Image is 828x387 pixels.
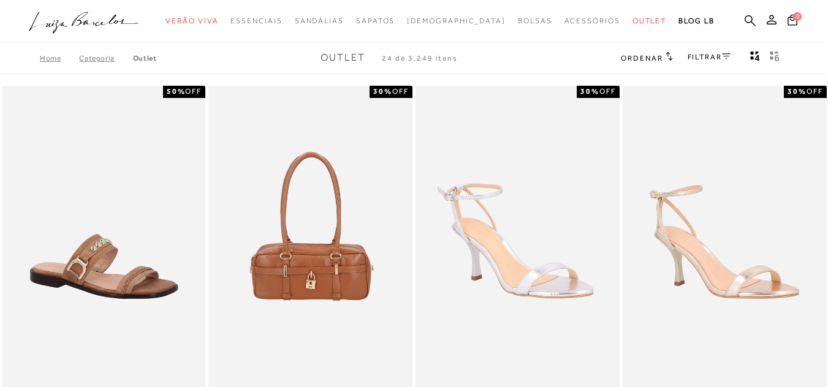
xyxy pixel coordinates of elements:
strong: 30% [373,87,392,96]
a: categoryNavScreenReaderText [518,10,552,32]
a: categoryNavScreenReaderText [564,10,620,32]
span: Essenciais [230,17,282,25]
span: Verão Viva [165,17,218,25]
a: categoryNavScreenReaderText [230,10,282,32]
a: BLOG LB [678,10,714,32]
span: Outlet [321,52,365,63]
span: OFF [807,87,823,96]
a: categoryNavScreenReaderText [295,10,344,32]
span: Ordenar [621,54,663,62]
a: Home [40,54,79,62]
strong: 30% [788,87,807,96]
a: categoryNavScreenReaderText [356,10,395,32]
span: 24 de 3.249 itens [382,54,458,62]
a: categoryNavScreenReaderText [165,10,218,32]
span: OFF [599,87,616,96]
span: [DEMOGRAPHIC_DATA] [407,17,506,25]
button: Mostrar 4 produtos por linha [746,50,764,66]
span: BLOG LB [678,17,714,25]
span: Sapatos [356,17,395,25]
a: categoryNavScreenReaderText [632,10,667,32]
span: OFF [392,87,409,96]
a: Outlet [133,54,157,62]
span: OFF [185,87,202,96]
button: gridText6Desc [766,50,783,66]
span: Acessórios [564,17,620,25]
span: Sandálias [295,17,344,25]
strong: 30% [580,87,599,96]
a: FILTRAR [688,53,731,61]
button: 0 [784,13,801,30]
strong: 50% [167,87,186,96]
span: Outlet [632,17,667,25]
span: Bolsas [518,17,552,25]
a: noSubCategoriesText [407,10,506,32]
span: 0 [793,12,802,21]
a: Categoria [79,54,132,62]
